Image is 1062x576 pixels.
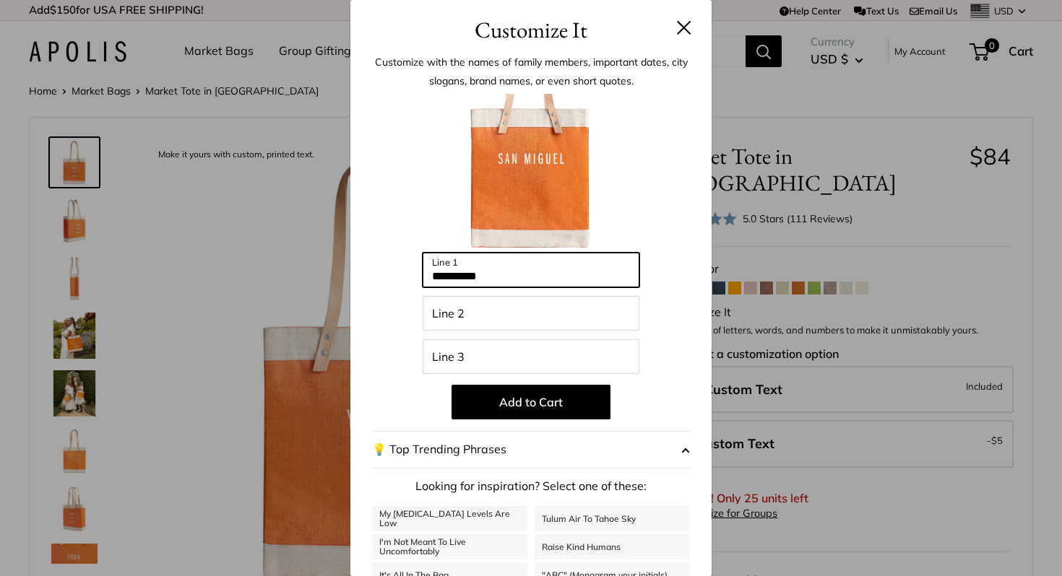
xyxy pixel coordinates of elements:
button: Add to Cart [452,385,610,419]
h3: Customize It [372,13,690,47]
a: Tulum Air To Tahoe Sky [535,506,690,531]
img: customizer-prod [452,94,610,253]
a: I'm Not Meant To Live Uncomfortably [372,534,527,559]
p: Looking for inspiration? Select one of these: [372,476,690,497]
a: My [MEDICAL_DATA] Levels Are Low [372,506,527,531]
p: Customize with the names of family members, important dates, city slogans, brand names, or even s... [372,53,690,90]
button: 💡 Top Trending Phrases [372,431,690,468]
a: Raise Kind Humans [535,534,690,559]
